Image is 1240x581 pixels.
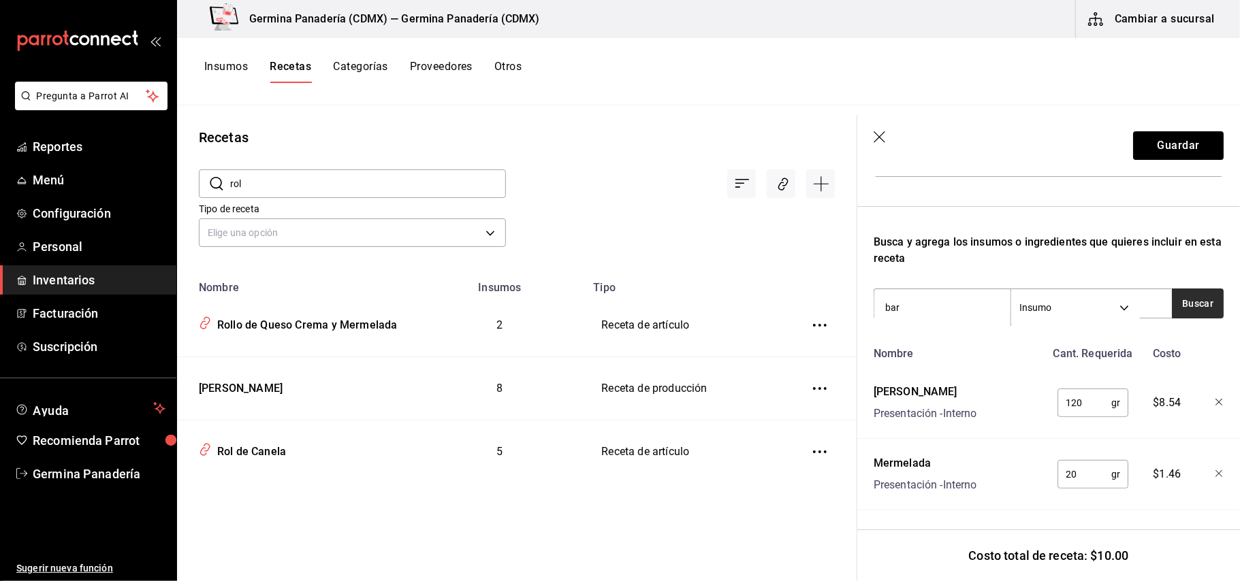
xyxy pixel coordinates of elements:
input: 0 [1058,389,1111,416]
div: Cant. Requerida [1046,340,1135,362]
th: Nombre [177,273,415,294]
td: Receta de artículo [585,420,789,484]
div: Recetas [199,127,249,148]
th: Insumos [415,273,586,294]
h3: Germina Panadería (CDMX) — Germina Panadería (CDMX) [238,11,540,27]
button: Insumos [204,60,248,83]
div: Mermelada [874,455,977,471]
span: Facturación [33,304,165,322]
td: Receta de producción [585,357,789,420]
span: Ayuda [33,400,148,416]
div: Ordenar por [727,169,756,198]
button: open_drawer_menu [150,35,161,46]
div: Busca y agrega los insumos o ingredientes que quieres incluir en esta receta [874,234,1224,267]
span: Sugerir nueva función [16,561,165,576]
button: Pregunta a Parrot AI [15,82,168,110]
span: Suscripción [33,337,165,356]
div: [PERSON_NAME] [193,376,283,397]
table: inventoriesTable [177,273,857,483]
label: Tipo de receta [199,205,506,214]
input: Buscar insumo [874,293,1011,322]
button: Guardar [1133,131,1224,160]
input: 0 [1058,461,1111,488]
span: 5 [496,445,503,458]
a: Pregunta a Parrot AI [10,99,168,113]
button: Buscar [1172,288,1224,318]
div: gr [1058,388,1128,417]
span: Germina Panadería [33,465,165,483]
span: 2 [496,318,503,331]
td: Receta de artículo [585,294,789,357]
div: gr [1058,460,1128,488]
div: Costo [1135,340,1194,362]
span: Configuración [33,204,165,222]
span: Inventarios [33,271,165,289]
div: Nombre [868,340,1046,362]
div: [PERSON_NAME] [874,384,977,400]
div: Rollo de Queso Crema y Mermelada [212,312,397,333]
div: Insumo [1011,289,1140,326]
button: Categorías [333,60,388,83]
div: Agregar receta [806,169,835,198]
span: Menú [33,171,165,189]
span: Personal [33,237,165,256]
span: 8 [496,382,503,395]
span: $8.54 [1154,395,1181,411]
span: Pregunta a Parrot AI [37,89,146,103]
button: Proveedores [410,60,473,83]
div: Asociar recetas [767,169,795,198]
th: Tipo [585,273,789,294]
span: Reportes [33,137,165,156]
div: Costo total de receta: $10.00 [857,529,1240,581]
div: Presentación - Interno [874,477,977,493]
div: Rol de Canela [212,439,286,460]
button: Otros [494,60,522,83]
span: $1.46 [1154,466,1181,482]
button: Recetas [270,60,311,83]
input: Buscar nombre de receta [230,170,506,197]
div: navigation tabs [204,60,522,83]
div: Elige una opción [199,218,506,247]
span: Recomienda Parrot [33,431,165,450]
div: Presentación - Interno [874,405,977,422]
